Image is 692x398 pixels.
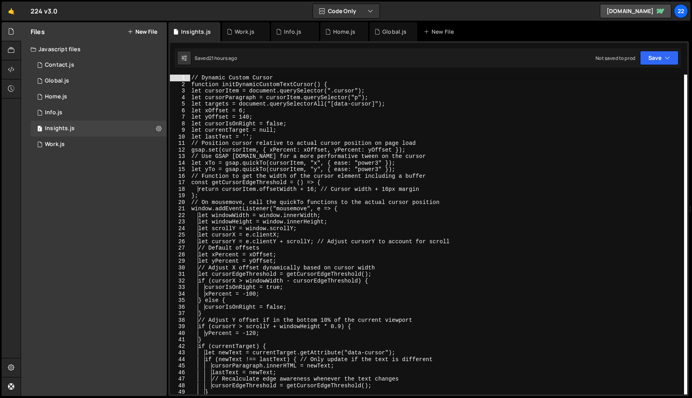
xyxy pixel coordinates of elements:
[170,140,190,147] div: 11
[170,114,190,121] div: 7
[600,4,671,18] a: [DOMAIN_NAME]
[31,6,58,16] div: 224 v3.0
[170,199,190,206] div: 20
[170,160,190,167] div: 14
[45,141,65,148] div: Work.js
[170,212,190,219] div: 22
[170,186,190,193] div: 18
[170,350,190,356] div: 43
[170,265,190,271] div: 30
[170,88,190,94] div: 3
[333,28,355,36] div: Home.js
[170,278,190,285] div: 32
[170,369,190,376] div: 46
[31,105,167,121] div: 16437/44939.js
[170,81,190,88] div: 2
[127,29,157,35] button: New File
[170,284,190,291] div: 33
[284,28,301,36] div: Info.js
[424,28,457,36] div: New File
[170,166,190,173] div: 15
[170,134,190,140] div: 10
[170,330,190,337] div: 40
[170,271,190,278] div: 31
[170,291,190,298] div: 34
[31,73,167,89] div: 16437/44524.js
[170,238,190,245] div: 26
[45,125,75,132] div: Insights.js
[45,62,74,69] div: Contact.js
[170,121,190,127] div: 8
[170,94,190,101] div: 4
[2,2,21,21] a: 🤙
[45,109,62,116] div: Info.js
[31,121,167,137] div: 16437/45024.js
[170,225,190,232] div: 24
[45,77,69,85] div: Global.js
[640,51,679,65] button: Save
[235,28,254,36] div: Work.js
[170,127,190,134] div: 9
[170,252,190,258] div: 28
[170,153,190,160] div: 13
[170,343,190,350] div: 42
[170,363,190,369] div: 45
[170,219,190,225] div: 23
[170,245,190,252] div: 27
[45,93,67,100] div: Home.js
[209,55,237,62] div: 21 hours ago
[170,173,190,180] div: 16
[170,336,190,343] div: 41
[170,232,190,238] div: 25
[674,4,688,18] a: 22
[170,147,190,154] div: 12
[170,323,190,330] div: 39
[170,304,190,311] div: 36
[170,297,190,304] div: 35
[170,75,190,81] div: 1
[170,310,190,317] div: 37
[170,317,190,324] div: 38
[596,55,635,62] div: Not saved to prod
[313,4,380,18] button: Code Only
[170,206,190,212] div: 21
[170,376,190,383] div: 47
[31,137,167,152] div: 16437/45023.js
[170,192,190,199] div: 19
[170,356,190,363] div: 44
[170,258,190,265] div: 29
[170,179,190,186] div: 17
[170,108,190,114] div: 6
[31,57,167,73] div: 16437/44941.js
[31,89,167,105] div: 16437/44814.js
[382,28,407,36] div: Global.js
[170,383,190,389] div: 48
[170,389,190,396] div: 49
[181,28,211,36] div: Insights.js
[31,27,45,36] h2: Files
[37,126,42,133] span: 1
[21,41,167,57] div: Javascript files
[170,101,190,108] div: 5
[195,55,237,62] div: Saved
